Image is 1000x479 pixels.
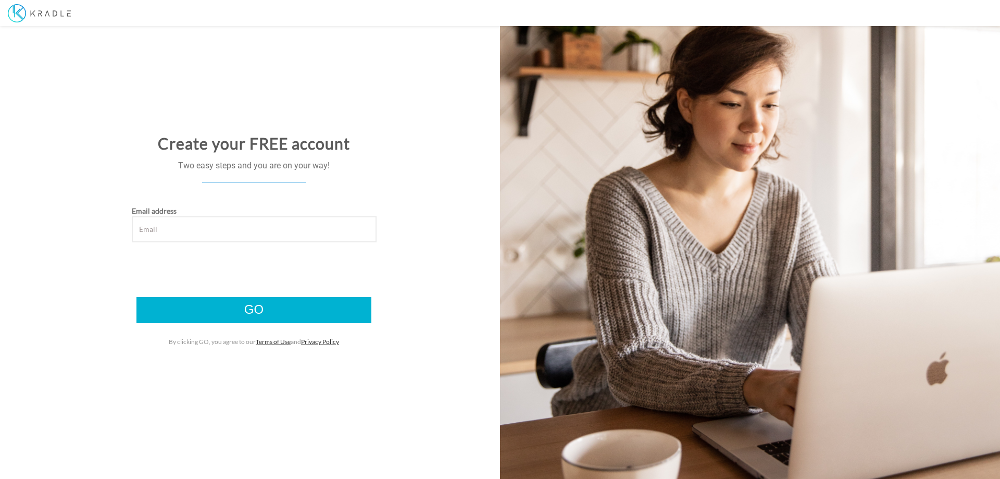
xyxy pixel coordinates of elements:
[132,216,377,242] input: Email
[132,206,177,216] label: Email address
[8,4,71,22] img: Kradle
[256,338,291,346] a: Terms of Use
[8,160,500,172] p: Two easy steps and you are on your way!
[169,337,339,346] label: By clicking GO, you agree to our and
[8,135,500,152] h2: Create your FREE account
[136,297,371,323] input: Go
[301,338,339,346] a: Privacy Policy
